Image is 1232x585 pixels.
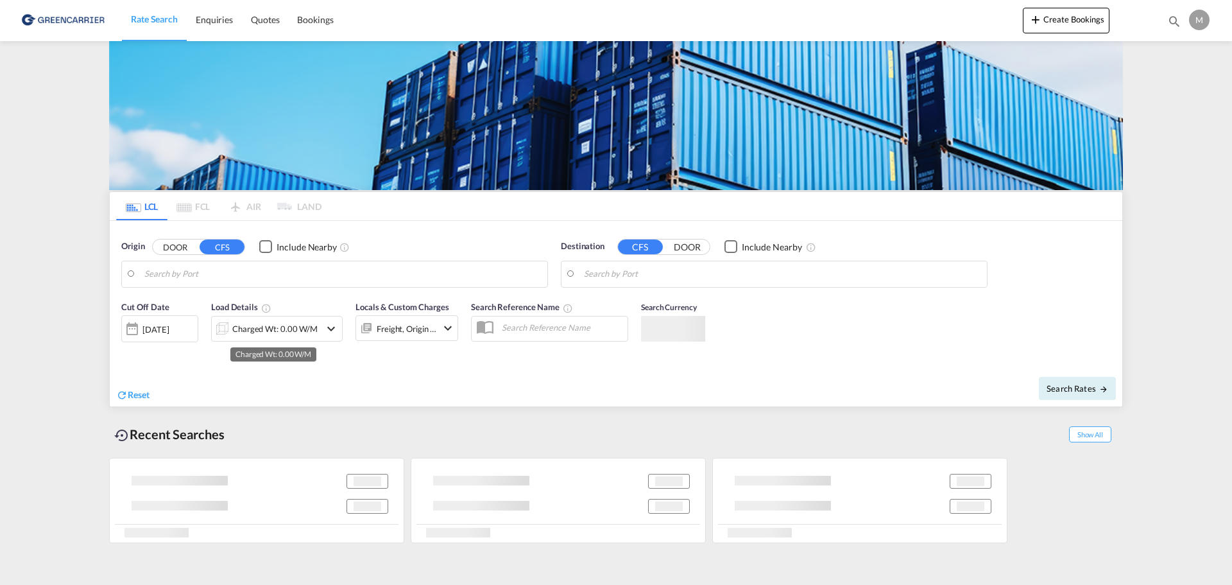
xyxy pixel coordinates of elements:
md-icon: icon-backup-restore [114,428,130,443]
span: Destination [561,240,604,253]
div: icon-refreshReset [116,389,150,403]
md-icon: icon-arrow-right [1099,385,1108,394]
span: Origin [121,240,144,253]
span: Search Currency [641,302,697,312]
md-tooltip: Charged Wt: 0.00 W/M [230,347,316,362]
button: Search Ratesicon-arrow-right [1039,377,1116,400]
md-pagination-wrapper: Use the left and right arrow keys to navigate between tabs [116,192,321,220]
span: Search Rates [1047,383,1108,394]
md-icon: Chargeable Weight [261,303,271,313]
div: Origin DOOR CFS Checkbox No InkUnchecked: Ignores neighbouring ports when fetching rates.Checked ... [110,221,1122,406]
md-icon: icon-refresh [116,389,128,401]
input: Search Reference Name [495,318,628,337]
md-checkbox: Checkbox No Ink [259,240,337,254]
div: Include Nearby [277,241,337,254]
div: [DATE] [121,315,198,342]
span: Bookings [297,14,333,25]
md-icon: icon-magnify [1167,14,1181,28]
button: DOOR [153,240,198,254]
div: [DATE] [142,324,169,335]
md-datepicker: Select [121,341,131,358]
md-icon: icon-plus 400-fg [1028,12,1043,27]
span: Reset [128,389,150,400]
md-checkbox: Checkbox No Ink [724,240,802,254]
div: Charged Wt: 0.00 W/M [232,320,318,338]
div: Include Nearby [742,241,802,254]
div: Recent Searches [109,420,230,449]
span: Load Details [211,302,271,312]
span: Show All [1069,426,1111,442]
div: icon-magnify [1167,14,1181,33]
md-icon: icon-chevron-down [323,321,339,336]
span: Locals & Custom Charges [355,302,449,312]
input: Search by Port [144,265,541,284]
div: M [1189,10,1210,30]
span: Enquiries [196,14,233,25]
div: Freight Origin Destinationicon-chevron-down [355,315,458,341]
md-icon: icon-chevron-down [440,320,456,336]
span: Quotes [251,14,279,25]
input: Search by Port [584,265,980,284]
md-tab-item: LCL [116,192,167,220]
img: b0b18ec08afe11efb1d4932555f5f09d.png [19,6,106,35]
button: CFS [618,240,663,254]
span: Search Reference Name [471,302,573,312]
div: Freight Origin Destination [377,320,437,338]
span: Cut Off Date [121,302,169,312]
button: DOOR [665,240,710,254]
md-icon: Unchecked: Ignores neighbouring ports when fetching rates.Checked : Includes neighbouring ports w... [806,242,816,252]
md-icon: Unchecked: Ignores neighbouring ports when fetching rates.Checked : Includes neighbouring ports w... [339,242,350,252]
img: GreenCarrierFCL_LCL.png [109,41,1123,190]
md-icon: Your search will be saved by the below given name [563,303,573,313]
button: icon-plus 400-fgCreate Bookings [1023,8,1109,33]
div: Charged Wt: 0.00 W/Micon-chevron-down [211,316,343,342]
button: CFS [200,240,244,254]
span: Rate Search [131,13,178,24]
